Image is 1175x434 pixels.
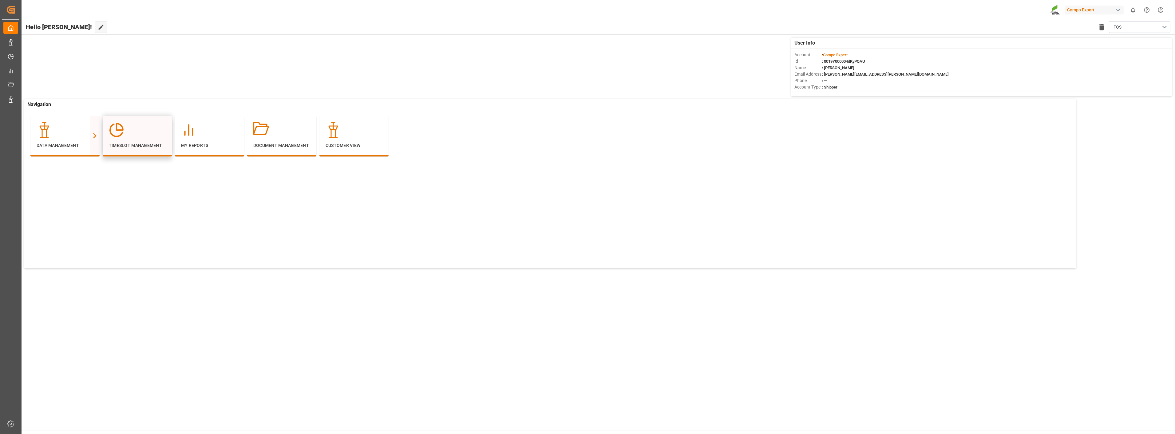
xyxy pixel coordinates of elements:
[822,65,854,70] span: : [PERSON_NAME]
[822,59,865,64] span: : 0019Y000004dKyPQAU
[37,142,93,149] p: Data Management
[823,53,848,57] span: Compo Expert
[822,85,837,89] span: : Shipper
[181,142,238,149] p: My Reports
[1126,3,1140,17] button: show 0 new notifications
[794,77,822,84] span: Phone
[1050,5,1060,15] img: Screenshot%202023-09-29%20at%2010.02.21.png_1712312052.png
[794,58,822,65] span: Id
[822,72,949,77] span: : [PERSON_NAME][EMAIL_ADDRESS][PERSON_NAME][DOMAIN_NAME]
[26,21,92,33] span: Hello [PERSON_NAME]!
[1114,24,1122,30] span: FOS
[794,65,822,71] span: Name
[1065,4,1126,16] button: Compo Expert
[109,142,166,149] p: Timeslot Management
[326,142,382,149] p: Customer View
[27,101,51,108] span: Navigation
[822,78,827,83] span: : —
[1065,6,1124,14] div: Compo Expert
[794,52,822,58] span: Account
[822,53,848,57] span: :
[1140,3,1154,17] button: Help Center
[794,71,822,77] span: Email Address
[794,39,815,47] span: User Info
[1109,21,1170,33] button: open menu
[253,142,310,149] p: Document Management
[794,84,822,90] span: Account Type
